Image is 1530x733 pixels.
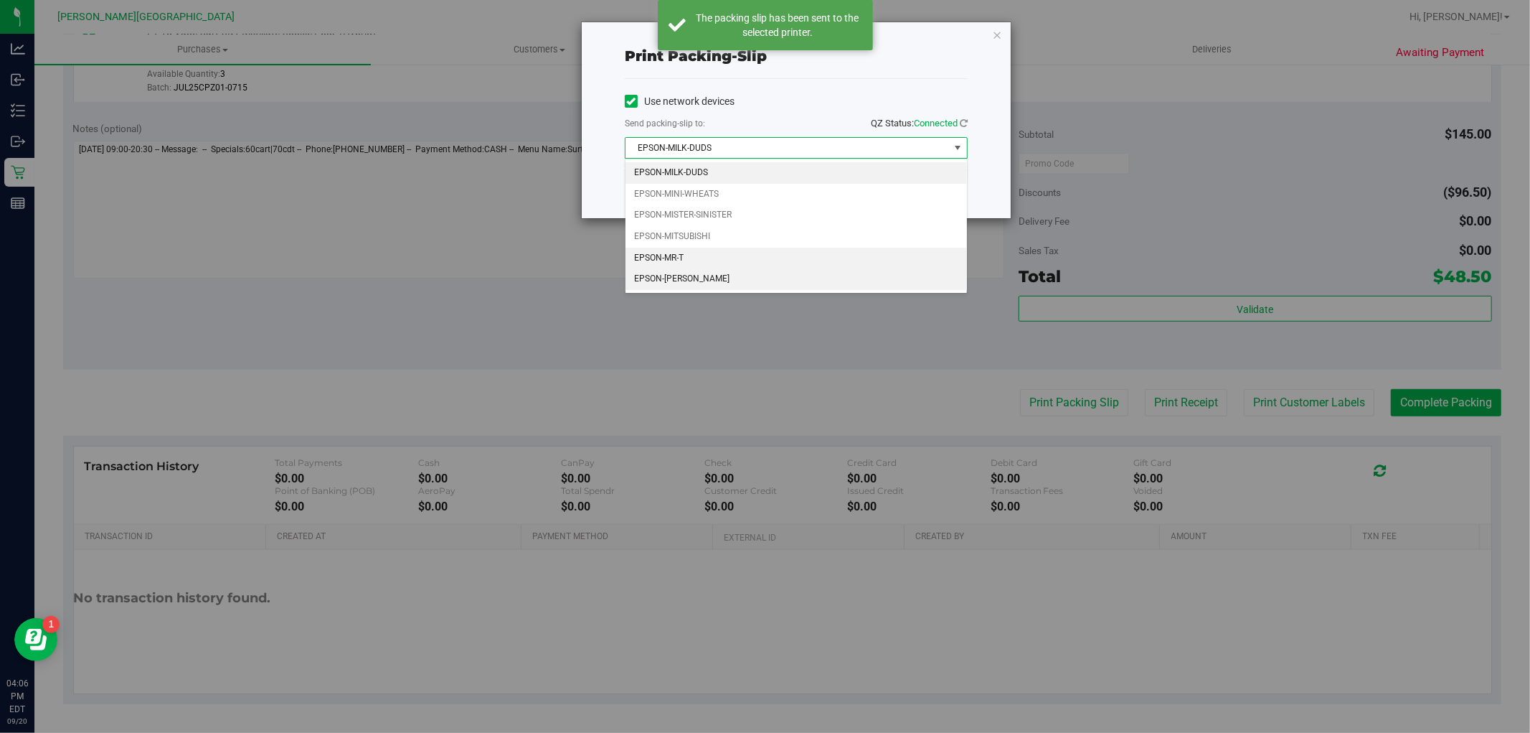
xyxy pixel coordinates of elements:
[625,184,967,205] li: EPSON-MINI-WHEATS
[949,138,967,158] span: select
[871,118,968,129] span: QZ Status:
[42,616,60,633] iframe: Resource center unread badge
[625,94,735,109] label: Use network devices
[625,138,949,158] span: EPSON-MILK-DUDS
[14,618,57,661] iframe: Resource center
[625,205,967,226] li: EPSON-MISTER-SINISTER
[625,226,967,248] li: EPSON-MITSUBISHI
[625,117,705,130] label: Send packing-slip to:
[625,248,967,269] li: EPSON-MR-T
[914,118,958,129] span: Connected
[625,269,967,290] li: EPSON-[PERSON_NAME]
[625,47,767,65] span: Print packing-slip
[625,162,967,184] li: EPSON-MILK-DUDS
[694,11,862,39] div: The packing slip has been sent to the selected printer.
